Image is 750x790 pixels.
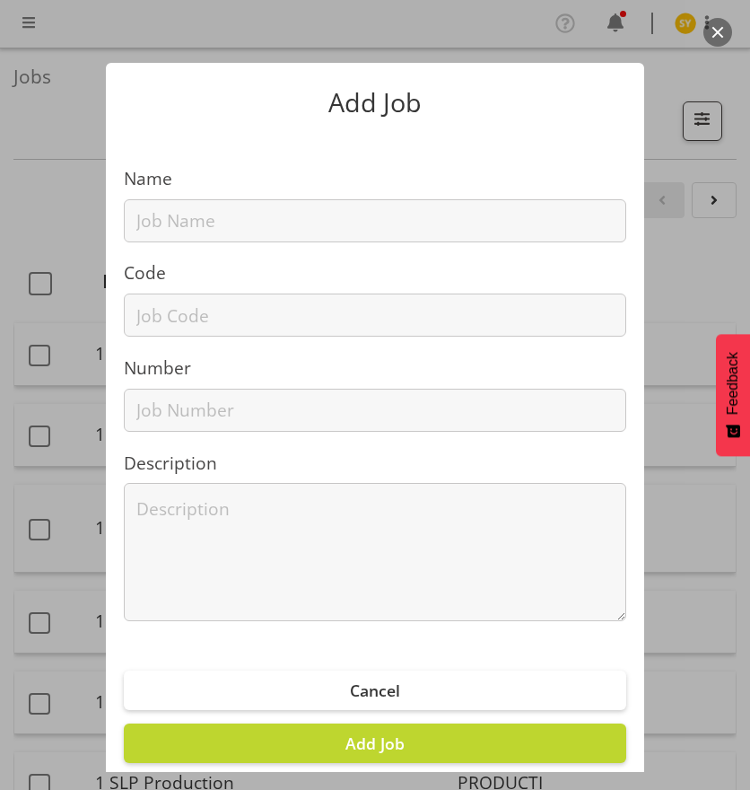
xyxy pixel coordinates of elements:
button: Feedback - Show survey [716,334,750,456]
span: Add Job [345,733,405,754]
input: Job Name [124,199,626,242]
input: Job Code [124,294,626,337]
label: Name [124,166,626,192]
p: Add Job [124,90,626,116]
input: Job Number [124,389,626,432]
span: Cancel [350,680,400,701]
button: Add Job [124,724,626,763]
button: Cancel [124,671,626,710]
label: Code [124,260,626,286]
label: Number [124,355,626,382]
span: Feedback [725,352,741,415]
label: Description [124,451,626,477]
